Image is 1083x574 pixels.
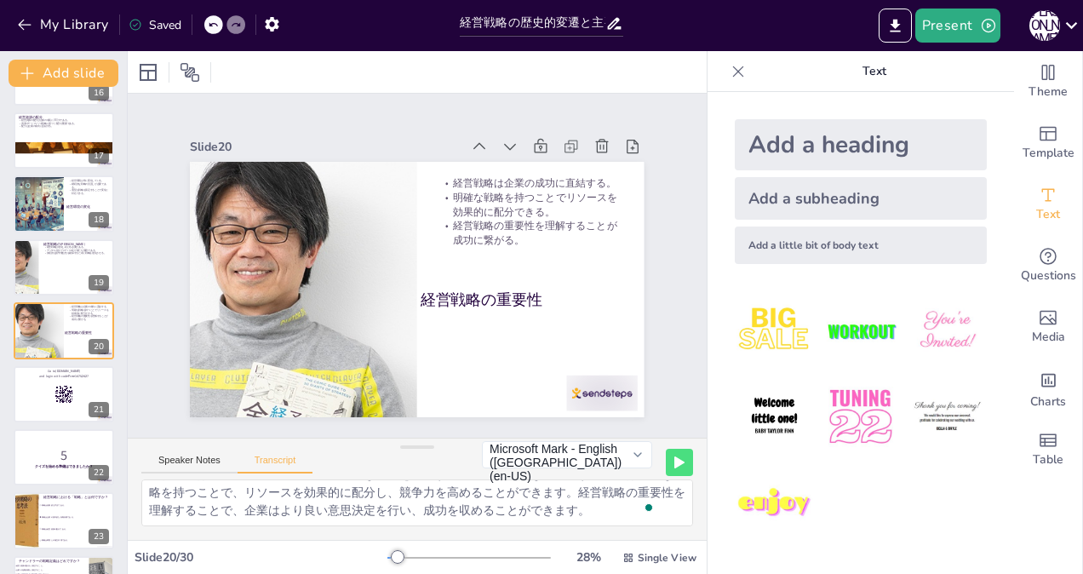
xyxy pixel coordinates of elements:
[568,549,609,565] div: 28 %
[1029,83,1068,101] span: Theme
[1014,51,1082,112] div: Change the overall theme
[69,315,109,321] p: 経営戦略の重要性を理解することが成功に繋がる。
[69,306,109,309] p: 経営戦略は企業の成功に直結する。
[14,429,114,485] div: https://cdn.sendsteps.com/images/logo/sendsteps_logo_white.pnghttps://cdn.sendsteps.com/images/lo...
[55,369,80,373] strong: [DOMAIN_NAME]
[421,290,602,311] p: 経営戦略の重要性
[141,479,693,526] textarea: To enrich screen reader interactions, please activate Accessibility in Grammarly extension settings
[129,17,181,33] div: Saved
[1014,419,1082,480] div: Add a table
[440,191,622,219] p: 明確な戦略を持つことでリソースを効果的に配分できる。
[66,204,106,209] p: 経営環境の変化
[460,11,605,36] input: Insert title
[43,249,109,252] p: デジタル化やグローバル化が新たな課題である。
[752,51,997,92] p: Text
[14,112,114,169] div: https://cdn.sendsteps.com/images/logo/sendsteps_logo_white.pnghttps://cdn.sendsteps.com/images/lo...
[43,242,109,247] p: 経営戦略の[PERSON_NAME]
[735,464,814,543] img: 7.jpeg
[1029,10,1060,41] div: [PERSON_NAME]
[19,558,84,563] p: チャンドラーの戦略定義はどれですか？
[65,330,105,336] p: 経営戦略の重要性
[43,495,109,500] p: 経営戦略における「戦略」とは何ですか？
[19,122,109,125] p: 資源ポートフォリオ戦略に基づく配分が重要である。
[19,115,109,120] p: 経営資源の配分
[141,455,238,474] button: Speaker Notes
[1014,112,1082,174] div: Add ready made slides
[89,212,109,227] div: 18
[908,377,987,456] img: 6.jpeg
[14,239,114,296] div: https://cdn.sendsteps.com/images/logo/sendsteps_logo_white.pnghttps://cdn.sendsteps.com/images/lo...
[238,455,313,474] button: Transcript
[735,177,987,220] div: Add a subheading
[1014,358,1082,419] div: Add charts and graphs
[9,60,118,87] button: Add slide
[89,339,109,354] div: 20
[19,369,109,374] p: Go to
[89,529,109,544] div: 23
[19,446,109,465] p: 5
[69,309,109,315] p: 明確な戦略を持つことでリソースを効果的に配分できる。
[1033,451,1063,469] span: Table
[69,182,109,188] p: 継続的な戦略の見直しが必要である。
[89,402,109,417] div: 21
[1014,296,1082,358] div: Add images, graphics, shapes or video
[1014,174,1082,235] div: Add text boxes
[89,465,109,480] div: 22
[735,377,814,456] img: 4.jpeg
[440,176,622,191] p: 経営戦略は企業の成功に直結する。
[482,441,652,468] button: Microsoft Mark - English ([GEOGRAPHIC_DATA]) (en-US)
[1032,328,1065,347] span: Media
[42,528,113,531] span: 戦略は経営資源の配分である。
[14,302,114,359] div: https://cdn.sendsteps.com/images/logo/sendsteps_logo_white.pnghttps://cdn.sendsteps.com/images/lo...
[190,139,460,155] div: Slide 20
[19,118,109,122] p: 経営資源の配分は企業の成長に不可欠である。
[915,9,1000,43] button: Present
[43,245,109,249] p: 経営戦略は進化し続ける必要がある。
[1029,9,1060,43] button: [PERSON_NAME]
[638,551,696,565] span: Single View
[735,227,987,264] div: Add a little bit of body text
[19,373,109,378] p: and login with code
[69,179,109,182] p: 経営環境は常に変化している。
[89,85,109,100] div: 16
[666,449,693,476] button: Play
[180,62,200,83] span: Position
[908,291,987,370] img: 3.jpeg
[1014,235,1082,296] div: Get real-time input from your audience
[16,565,63,567] span: 経営資源の配分を決定すること。
[89,148,109,164] div: 17
[821,291,900,370] img: 2.jpeg
[35,464,93,468] strong: クイズを始める準備はできましたか？
[42,540,113,542] span: 戦略は環境との相互作用である。
[1021,267,1076,285] span: Questions
[19,125,109,129] p: 配分は企業の成功に直結する。
[735,119,987,170] div: Add a heading
[135,549,387,565] div: Slide 20 / 30
[13,11,116,38] button: My Library
[1023,144,1074,163] span: Template
[14,366,114,422] div: https://cdn.sendsteps.com/images/logo/sendsteps_logo_white.pnghttps://cdn.sendsteps.com/images/lo...
[43,252,109,255] p: 持続的な競争優位性を確保するために戦略を進化させる。
[89,275,109,290] div: 19
[1030,393,1066,411] span: Charts
[14,492,114,548] div: 23
[14,175,114,232] div: https://cdn.sendsteps.com/images/logo/sendsteps_logo_white.pnghttps://cdn.sendsteps.com/images/lo...
[42,504,113,507] span: 戦略は短期的な手法である。
[1036,205,1060,224] span: Text
[16,569,63,571] span: 企業の短期目標を決定すること。
[42,516,113,519] span: 戦略は企業の基本的な長期目標である。
[879,9,912,43] button: Export to PowerPoint
[69,188,109,194] p: 適切な戦略を策定することで変化に対応できる。
[440,219,622,247] p: 経営戦略の重要性を理解することが成功に繋がる。
[135,59,162,86] div: Layout
[821,377,900,456] img: 5.jpeg
[735,291,814,370] img: 1.jpeg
